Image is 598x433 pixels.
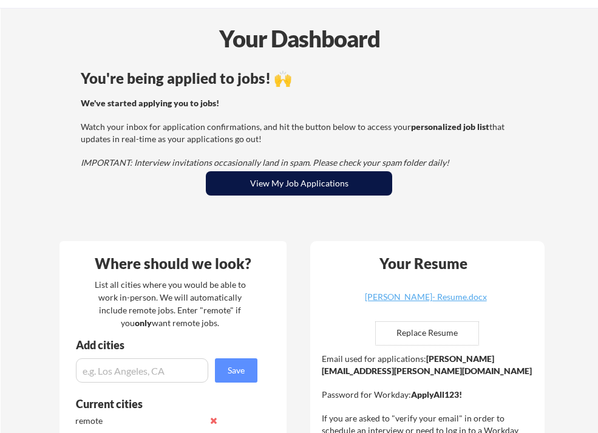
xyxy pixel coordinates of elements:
[411,121,489,132] strong: personalized job list
[206,171,392,196] button: View My Job Applications
[60,256,286,271] div: Where should we look?
[81,97,514,169] div: Watch your inbox for application confirmations, and hit the button below to access your that upda...
[76,358,208,383] input: e.g. Los Angeles, CA
[81,157,449,168] em: IMPORTANT: Interview invitations occasionally land in spam. Please check your spam folder daily!
[76,398,239,409] div: Current cities
[135,318,152,328] strong: only
[1,21,598,56] div: Your Dashboard
[215,358,257,383] button: Save
[353,293,498,301] div: [PERSON_NAME]- Resume.docx
[411,389,462,400] strong: ApplyAll123!
[75,415,203,427] div: remote
[81,98,219,108] strong: We've started applying you to jobs!
[363,256,483,271] div: Your Resume
[76,339,256,350] div: Add cities
[353,293,498,312] a: [PERSON_NAME]- Resume.docx
[322,353,532,376] strong: [PERSON_NAME][EMAIL_ADDRESS][PERSON_NAME][DOMAIN_NAME]
[87,278,254,329] div: List all cities where you would be able to work in-person. We will automatically include remote j...
[81,71,517,86] div: You're being applied to jobs! 🙌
